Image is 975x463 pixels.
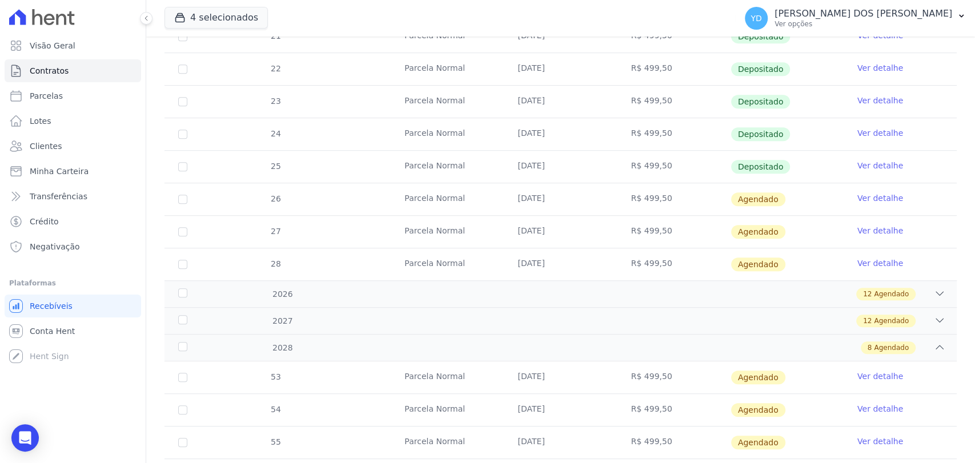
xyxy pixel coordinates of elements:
span: Clientes [30,140,62,152]
span: 55 [270,437,281,446]
input: Só é possível selecionar pagamentos em aberto [178,130,187,139]
span: Agendado [731,192,785,206]
span: Agendado [731,403,785,417]
a: Crédito [5,210,141,233]
span: 27 [270,227,281,236]
span: 26 [270,194,281,203]
a: Ver detalhe [857,403,903,414]
span: Depositado [731,127,791,141]
span: Conta Hent [30,325,75,337]
td: [DATE] [504,426,617,458]
span: Minha Carteira [30,166,89,177]
span: Agendado [731,436,785,449]
span: Recebíveis [30,300,73,312]
td: Parcela Normal [391,118,504,150]
a: Ver detalhe [857,371,903,382]
a: Ver detalhe [857,257,903,269]
input: default [178,405,187,414]
span: Parcelas [30,90,63,102]
td: Parcela Normal [391,151,504,183]
input: default [178,227,187,236]
td: R$ 499,50 [617,151,731,183]
td: [DATE] [504,183,617,215]
span: Contratos [30,65,69,77]
input: default [178,195,187,204]
td: [DATE] [504,361,617,393]
span: YD [751,14,761,22]
button: YD [PERSON_NAME] DOS [PERSON_NAME] Ver opções [736,2,975,34]
p: [PERSON_NAME] DOS [PERSON_NAME] [775,8,952,19]
td: Parcela Normal [391,86,504,118]
input: default [178,438,187,447]
a: Parcelas [5,84,141,107]
input: Só é possível selecionar pagamentos em aberto [178,97,187,106]
a: Transferências [5,185,141,208]
span: Agendado [874,289,909,299]
div: Plataformas [9,276,137,290]
span: Depositado [731,30,791,43]
a: Lotes [5,110,141,132]
span: 8 [868,343,872,353]
td: R$ 499,50 [617,426,731,458]
td: Parcela Normal [391,216,504,248]
td: Parcela Normal [391,183,504,215]
td: R$ 499,50 [617,183,731,215]
td: [DATE] [504,151,617,183]
td: [DATE] [504,53,617,85]
button: 4 selecionados [164,7,268,29]
a: Visão Geral [5,34,141,57]
span: 12 [863,289,872,299]
a: Minha Carteira [5,160,141,183]
p: Ver opções [775,19,952,29]
span: Agendado [731,371,785,384]
a: Ver detalhe [857,95,903,106]
span: Visão Geral [30,40,75,51]
td: R$ 499,50 [617,216,731,248]
td: R$ 499,50 [617,394,731,426]
span: 22 [270,64,281,73]
a: Ver detalhe [857,62,903,74]
a: Contratos [5,59,141,82]
td: [DATE] [504,248,617,280]
td: Parcela Normal [391,53,504,85]
td: Parcela Normal [391,248,504,280]
span: Agendado [731,225,785,239]
td: [DATE] [504,118,617,150]
input: default [178,260,187,269]
span: 53 [270,372,281,381]
span: 12 [863,316,872,326]
td: [DATE] [504,216,617,248]
a: Ver detalhe [857,225,903,236]
a: Ver detalhe [857,192,903,204]
span: Lotes [30,115,51,127]
span: Agendado [731,257,785,271]
span: Crédito [30,216,59,227]
td: R$ 499,50 [617,248,731,280]
span: Depositado [731,62,791,76]
a: Clientes [5,135,141,158]
a: Conta Hent [5,320,141,343]
td: R$ 499,50 [617,86,731,118]
span: Agendado [874,316,909,326]
td: Parcela Normal [391,394,504,426]
span: Transferências [30,191,87,202]
a: Ver detalhe [857,127,903,139]
span: Agendado [874,343,909,353]
td: Parcela Normal [391,361,504,393]
a: Ver detalhe [857,436,903,447]
td: Parcela Normal [391,426,504,458]
span: 25 [270,162,281,171]
span: 54 [270,405,281,414]
td: R$ 499,50 [617,118,731,150]
a: Recebíveis [5,295,141,317]
span: Negativação [30,241,80,252]
td: [DATE] [504,86,617,118]
span: Depositado [731,95,791,108]
input: Só é possível selecionar pagamentos em aberto [178,162,187,171]
div: Open Intercom Messenger [11,424,39,452]
span: 28 [270,259,281,268]
input: default [178,373,187,382]
span: 24 [270,129,281,138]
td: [DATE] [504,394,617,426]
td: R$ 499,50 [617,53,731,85]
